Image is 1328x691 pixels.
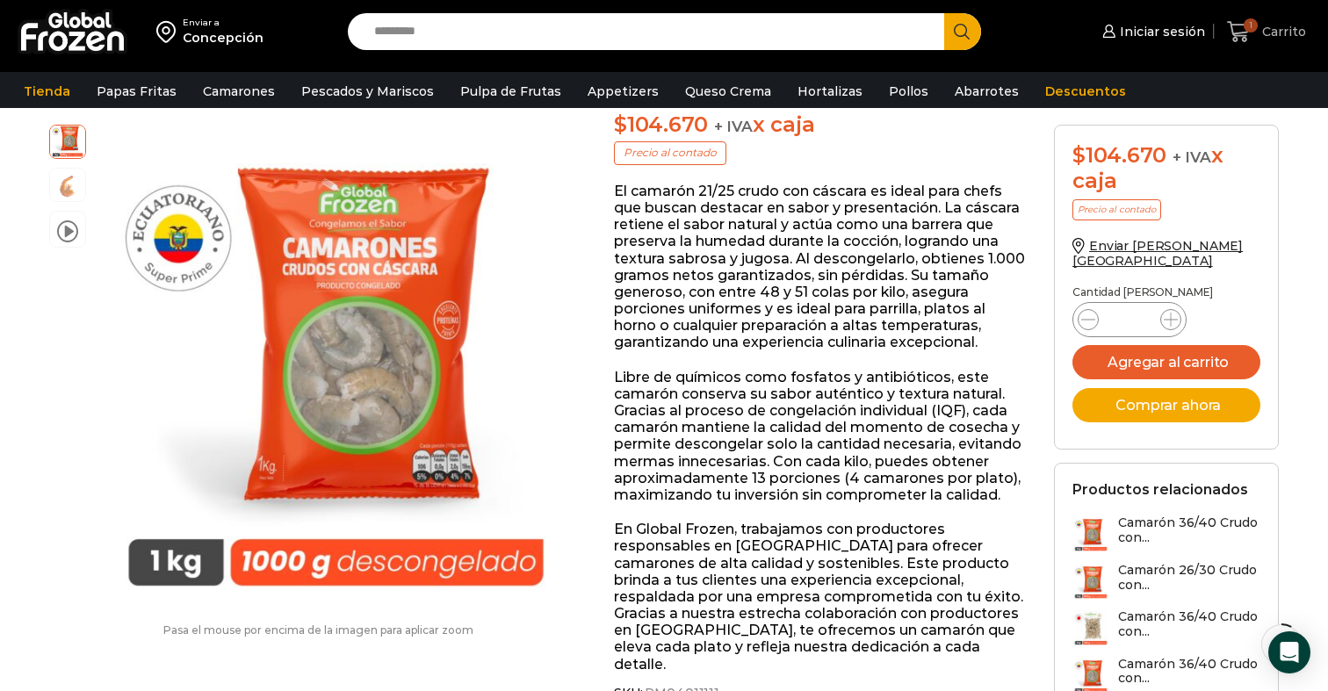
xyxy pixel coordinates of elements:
[88,75,185,108] a: Papas Fritas
[714,118,753,135] span: + IVA
[1118,609,1260,639] h3: Camarón 36/40 Crudo con...
[1118,515,1260,545] h3: Camarón 36/40 Crudo con...
[1072,199,1161,220] p: Precio al contado
[1072,143,1260,194] div: x caja
[614,112,1028,138] p: x caja
[1072,563,1260,601] a: Camarón 26/30 Crudo con...
[1072,142,1086,168] span: $
[1072,481,1248,498] h2: Productos relacionados
[194,75,284,108] a: Camarones
[1072,345,1260,379] button: Agregar al carrito
[880,75,937,108] a: Pollos
[50,123,85,158] span: PM04011111
[614,112,627,137] span: $
[183,29,263,47] div: Concepción
[1072,238,1243,269] a: Enviar [PERSON_NAME][GEOGRAPHIC_DATA]
[1244,18,1258,32] span: 1
[156,17,183,47] img: address-field-icon.svg
[614,521,1028,673] p: En Global Frozen, trabajamos con productores responsables en [GEOGRAPHIC_DATA] para ofrecer camar...
[1098,14,1205,49] a: Iniciar sesión
[1072,515,1260,553] a: Camarón 36/40 Crudo con...
[1072,609,1260,647] a: Camarón 36/40 Crudo con...
[614,183,1028,351] p: El camarón 21/25 crudo con cáscara es ideal para chefs que buscan destacar en sabor y presentació...
[1118,563,1260,593] h3: Camarón 26/30 Crudo con...
[50,169,85,204] span: camaron-con-cascara
[1223,11,1310,53] a: 1 Carrito
[95,125,577,607] div: 1 / 3
[614,141,726,164] p: Precio al contado
[292,75,443,108] a: Pescados y Mariscos
[789,75,871,108] a: Hortalizas
[1072,286,1260,299] p: Cantidad [PERSON_NAME]
[95,125,577,607] img: PM04011111
[15,75,79,108] a: Tienda
[1118,657,1260,687] h3: Camarón 36/40 Crudo con...
[1173,148,1211,166] span: + IVA
[946,75,1028,108] a: Abarrotes
[944,13,981,50] button: Search button
[614,112,708,137] bdi: 104.670
[451,75,570,108] a: Pulpa de Frutas
[579,75,668,108] a: Appetizers
[49,624,588,637] p: Pasa el mouse por encima de la imagen para aplicar zoom
[1115,23,1205,40] span: Iniciar sesión
[1113,307,1146,332] input: Product quantity
[1268,631,1310,673] div: Open Intercom Messenger
[1258,23,1306,40] span: Carrito
[1072,142,1166,168] bdi: 104.670
[183,17,263,29] div: Enviar a
[614,369,1028,504] p: Libre de químicos como fosfatos y antibióticos, este camarón conserva su sabor auténtico y textur...
[676,75,780,108] a: Queso Crema
[1072,388,1260,422] button: Comprar ahora
[1036,75,1135,108] a: Descuentos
